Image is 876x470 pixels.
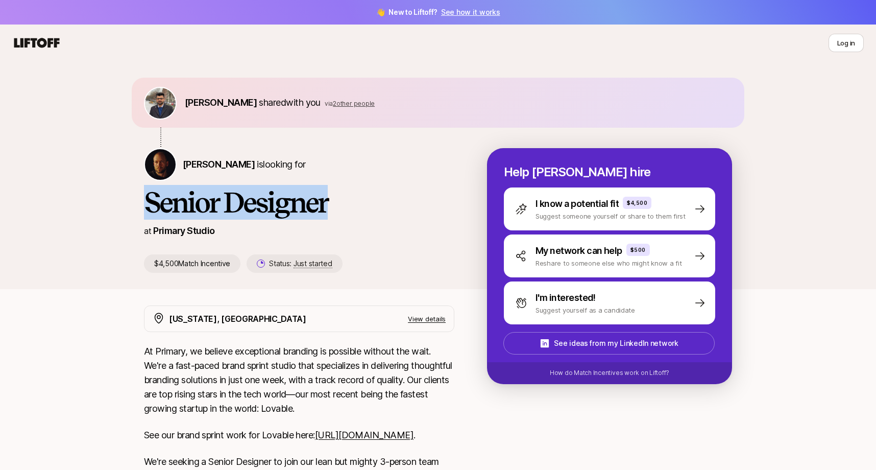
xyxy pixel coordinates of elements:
[829,34,864,52] button: Log in
[144,428,454,442] p: See our brand sprint work for Lovable here: .
[144,187,454,218] h1: Senior Designer
[269,257,332,270] p: Status:
[536,211,686,221] p: Suggest someone yourself or share to them first
[550,368,669,378] p: How do Match Incentives work on Liftoff?
[153,225,214,236] a: Primary Studio
[441,8,500,16] a: See how it works
[536,197,619,211] p: I know a potential fit
[333,100,375,107] span: 2 other people
[325,100,333,107] span: via
[503,332,715,355] button: See ideas from my LinkedIn network
[554,337,678,349] p: See ideas from my LinkedIn network
[630,246,646,254] p: $500
[627,199,647,207] p: $4,500
[185,96,375,110] p: shared
[408,314,446,324] p: View details
[504,165,715,179] p: Help [PERSON_NAME] hire
[315,430,413,440] a: [URL][DOMAIN_NAME]
[145,149,176,180] img: Nicholas Pattison
[169,312,306,325] p: [US_STATE], [GEOGRAPHIC_DATA]
[144,344,454,416] p: At Primary, we believe exceptional branding is possible without the wait. We're a fast-paced bran...
[536,291,596,305] p: I'm interested!
[183,159,255,170] span: [PERSON_NAME]
[145,88,176,119] img: bd4da4d7_5cf5_45b3_8595_1454a3ab2b2e.jpg
[286,97,321,108] span: with you
[376,6,500,18] span: 👋 New to Liftoff?
[536,258,682,268] p: Reshare to someone else who might know a fit
[536,244,622,258] p: My network can help
[144,224,151,238] p: at
[294,259,332,268] span: Just started
[185,97,257,108] span: [PERSON_NAME]
[183,157,305,172] p: is looking for
[536,305,635,315] p: Suggest yourself as a candidate
[144,254,240,273] p: $4,500 Match Incentive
